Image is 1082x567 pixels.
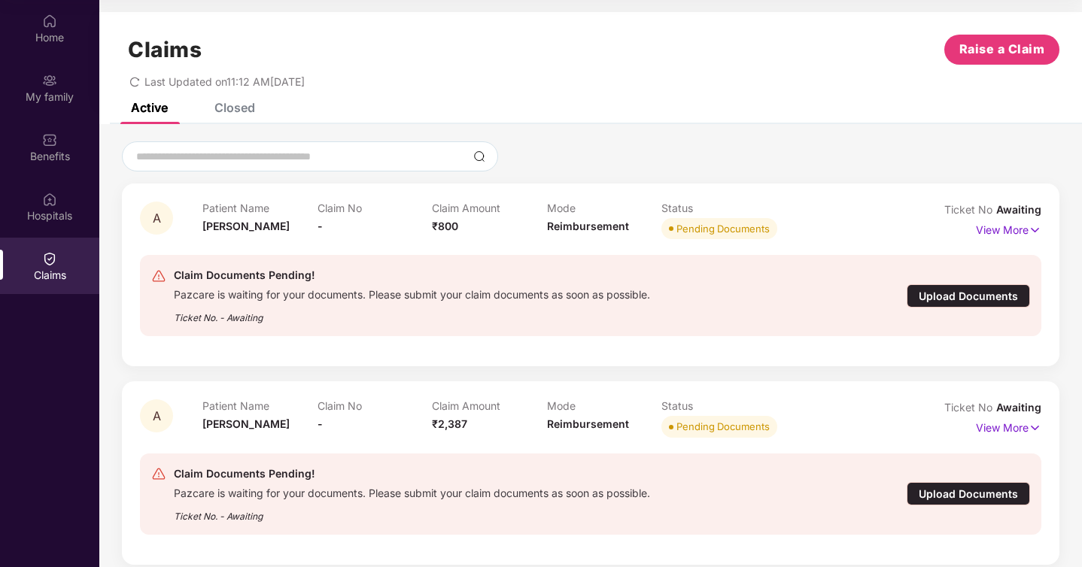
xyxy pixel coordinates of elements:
span: Awaiting [996,401,1041,414]
p: Claim No [318,202,433,214]
div: Pending Documents [676,419,770,434]
p: Status [661,202,777,214]
span: Ticket No [944,203,996,216]
span: A [153,410,161,423]
img: svg+xml;base64,PHN2ZyBpZD0iQ2xhaW0iIHhtbG5zPSJodHRwOi8vd3d3LnczLm9yZy8yMDAwL3N2ZyIgd2lkdGg9IjIwIi... [42,251,57,266]
span: Ticket No [944,401,996,414]
p: Claim No [318,399,433,412]
img: svg+xml;base64,PHN2ZyB4bWxucz0iaHR0cDovL3d3dy53My5vcmcvMjAwMC9zdmciIHdpZHRoPSIxNyIgaGVpZ2h0PSIxNy... [1029,420,1041,436]
div: Ticket No. - Awaiting [174,302,650,325]
div: Ticket No. - Awaiting [174,500,650,523]
span: [PERSON_NAME] [202,220,290,232]
img: svg+xml;base64,PHN2ZyBpZD0iSG9tZSIgeG1sbnM9Imh0dHA6Ly93d3cudzMub3JnLzIwMDAvc3ZnIiB3aWR0aD0iMjAiIG... [42,14,57,29]
p: Mode [547,202,662,214]
span: Last Updated on 11:12 AM[DATE] [144,75,305,88]
img: svg+xml;base64,PHN2ZyB4bWxucz0iaHR0cDovL3d3dy53My5vcmcvMjAwMC9zdmciIHdpZHRoPSIyNCIgaGVpZ2h0PSIyNC... [151,268,166,283]
p: Claim Amount [432,202,547,214]
p: Status [661,399,777,412]
span: ₹800 [432,220,458,232]
span: Awaiting [996,203,1041,216]
span: [PERSON_NAME] [202,417,290,430]
img: svg+xml;base64,PHN2ZyB4bWxucz0iaHR0cDovL3d3dy53My5vcmcvMjAwMC9zdmciIHdpZHRoPSIxNyIgaGVpZ2h0PSIxNy... [1029,222,1041,238]
div: Claim Documents Pending! [174,266,650,284]
div: Pazcare is waiting for your documents. Please submit your claim documents as soon as possible. [174,284,650,302]
span: Raise a Claim [959,40,1045,59]
img: svg+xml;base64,PHN2ZyB4bWxucz0iaHR0cDovL3d3dy53My5vcmcvMjAwMC9zdmciIHdpZHRoPSIyNCIgaGVpZ2h0PSIyNC... [151,466,166,481]
p: Mode [547,399,662,412]
span: ₹2,387 [432,417,467,430]
img: svg+xml;base64,PHN2ZyB3aWR0aD0iMjAiIGhlaWdodD0iMjAiIHZpZXdCb3g9IjAgMCAyMCAyMCIgZmlsbD0ibm9uZSIgeG... [42,73,57,88]
div: Active [131,100,168,115]
p: Claim Amount [432,399,547,412]
span: redo [129,75,140,88]
img: svg+xml;base64,PHN2ZyBpZD0iU2VhcmNoLTMyeDMyIiB4bWxucz0iaHR0cDovL3d3dy53My5vcmcvMjAwMC9zdmciIHdpZH... [473,150,485,162]
div: Pending Documents [676,221,770,236]
span: A [153,212,161,225]
p: View More [976,416,1041,436]
div: Claim Documents Pending! [174,465,650,483]
span: - [318,417,323,430]
img: svg+xml;base64,PHN2ZyBpZD0iSG9zcGl0YWxzIiB4bWxucz0iaHR0cDovL3d3dy53My5vcmcvMjAwMC9zdmciIHdpZHRoPS... [42,192,57,207]
div: Upload Documents [907,284,1030,308]
div: Pazcare is waiting for your documents. Please submit your claim documents as soon as possible. [174,483,650,500]
span: Reimbursement [547,417,629,430]
h1: Claims [128,37,202,62]
div: Upload Documents [907,482,1030,505]
div: Closed [214,100,255,115]
p: View More [976,218,1041,238]
p: Patient Name [202,202,318,214]
span: Reimbursement [547,220,629,232]
button: Raise a Claim [944,35,1059,65]
p: Patient Name [202,399,318,412]
img: svg+xml;base64,PHN2ZyBpZD0iQmVuZWZpdHMiIHhtbG5zPSJodHRwOi8vd3d3LnczLm9yZy8yMDAwL3N2ZyIgd2lkdGg9Ij... [42,132,57,147]
span: - [318,220,323,232]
